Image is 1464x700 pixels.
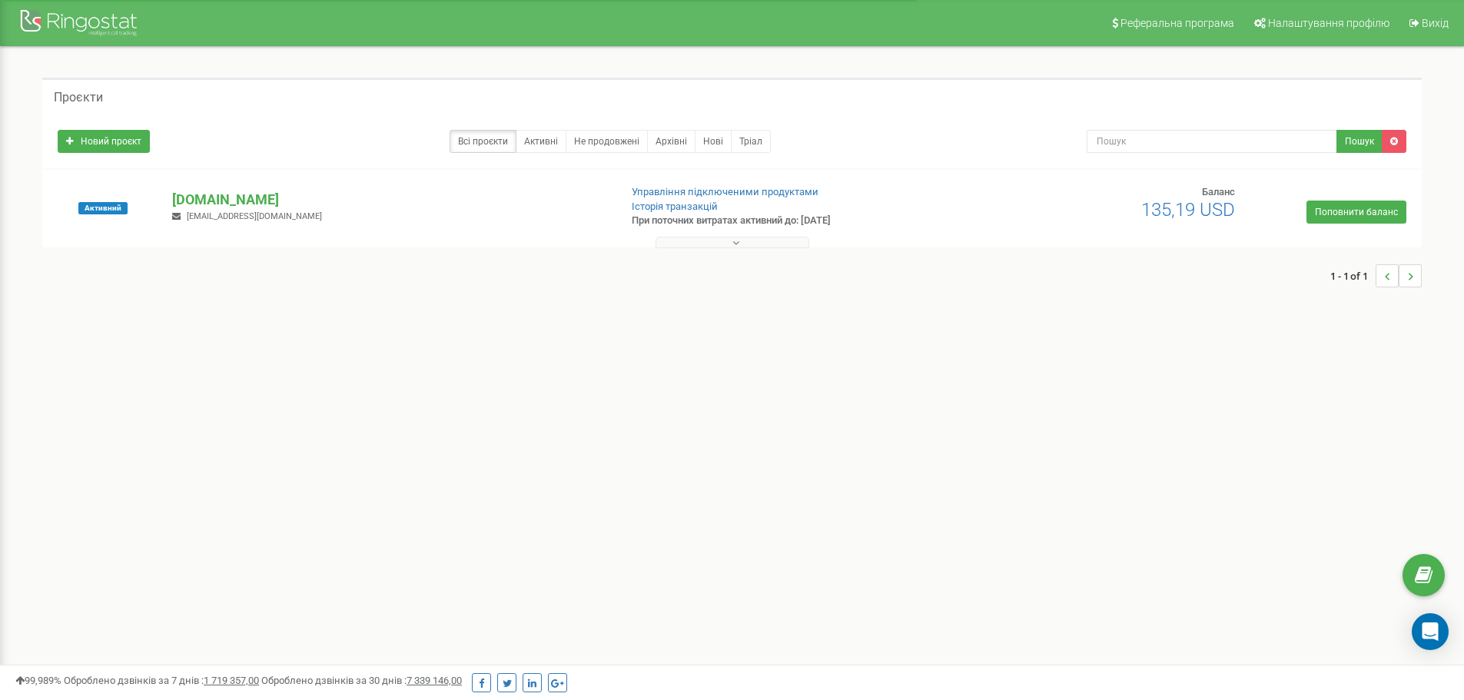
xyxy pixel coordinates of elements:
a: Не продовжені [566,130,648,153]
a: Поповнити баланс [1306,201,1406,224]
span: Налаштування профілю [1268,17,1389,29]
a: Тріал [731,130,771,153]
span: Оброблено дзвінків за 30 днів : [261,675,462,686]
span: Баланс [1202,186,1235,197]
span: 99,989% [15,675,61,686]
a: Всі проєкти [450,130,516,153]
u: 7 339 146,00 [407,675,462,686]
p: [DOMAIN_NAME] [172,190,606,210]
div: Open Intercom Messenger [1412,613,1449,650]
h5: Проєкти [54,91,103,105]
a: Історія транзакцій [632,201,718,212]
a: Активні [516,130,566,153]
span: Вихід [1422,17,1449,29]
a: Нові [695,130,732,153]
a: Новий проєкт [58,130,150,153]
span: Оброблено дзвінків за 7 днів : [64,675,259,686]
span: 135,19 USD [1141,199,1235,221]
a: Архівні [647,130,695,153]
input: Пошук [1087,130,1337,153]
button: Пошук [1336,130,1383,153]
p: При поточних витратах активний до: [DATE] [632,214,951,228]
span: Активний [78,202,128,214]
a: Управління підключеними продуктами [632,186,818,197]
span: [EMAIL_ADDRESS][DOMAIN_NAME] [187,211,322,221]
u: 1 719 357,00 [204,675,259,686]
nav: ... [1330,249,1422,303]
span: 1 - 1 of 1 [1330,264,1376,287]
span: Реферальна програма [1120,17,1234,29]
